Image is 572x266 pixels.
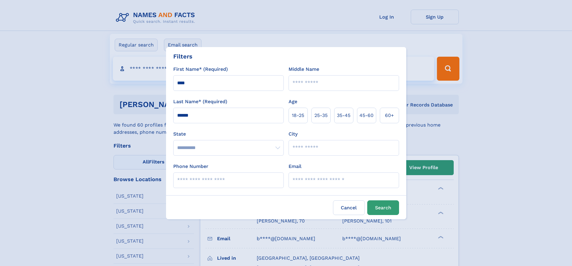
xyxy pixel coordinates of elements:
[314,112,328,119] span: 25‑35
[333,200,365,215] label: Cancel
[359,112,374,119] span: 45‑60
[173,52,192,61] div: Filters
[385,112,394,119] span: 60+
[289,66,319,73] label: Middle Name
[367,200,399,215] button: Search
[173,66,228,73] label: First Name* (Required)
[173,163,208,170] label: Phone Number
[289,130,298,138] label: City
[173,98,227,105] label: Last Name* (Required)
[289,98,297,105] label: Age
[173,130,284,138] label: State
[289,163,301,170] label: Email
[292,112,304,119] span: 18‑25
[337,112,350,119] span: 35‑45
